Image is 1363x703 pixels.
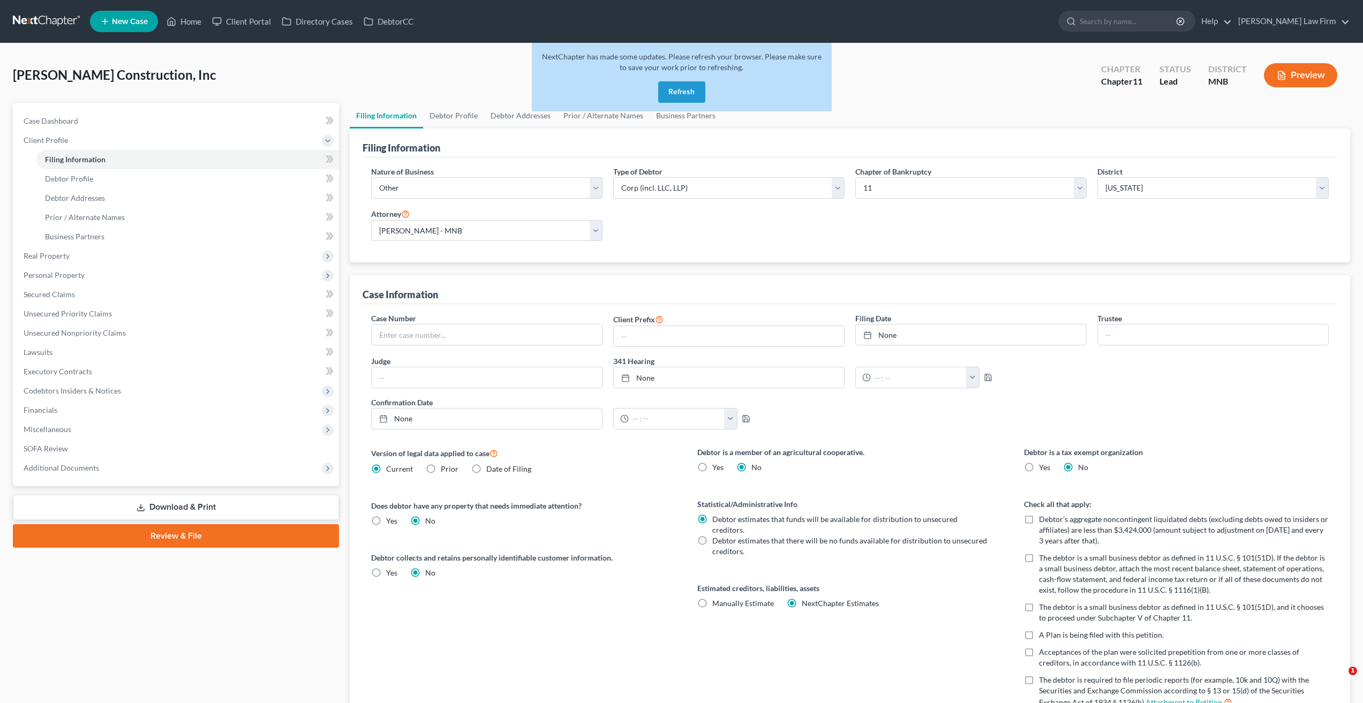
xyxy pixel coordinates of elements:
label: District [1097,166,1123,177]
label: Estimated creditors, liabilities, assets [697,583,1002,594]
label: Debtor is a member of an agricultural cooperative. [697,447,1002,458]
input: -- : -- [871,367,967,388]
label: Nature of Business [371,166,434,177]
span: Filing Information [45,155,106,164]
a: Debtor Addresses [484,103,557,128]
a: Lawsuits [15,343,339,362]
label: Case Number [371,313,416,324]
span: No [425,568,435,577]
label: Debtor is a tax exempt organization [1024,447,1329,458]
a: Debtor Profile [423,103,484,128]
span: NextChapter Estimates [802,599,879,608]
span: Unsecured Nonpriority Claims [24,328,126,337]
span: Miscellaneous [24,425,71,434]
span: Codebtors Insiders & Notices [24,386,121,395]
button: Refresh [658,81,705,103]
span: Secured Claims [24,290,75,299]
a: SOFA Review [15,439,339,458]
a: Case Dashboard [15,111,339,131]
span: No [425,516,435,525]
span: Real Property [24,251,70,260]
div: Status [1159,63,1191,75]
a: [PERSON_NAME] Law Firm [1233,12,1350,31]
a: None [372,409,602,429]
input: -- : -- [629,409,725,429]
a: Home [161,12,207,31]
input: Enter case number... [372,324,602,345]
div: Lead [1159,75,1191,88]
input: -- [372,367,602,388]
a: Directory Cases [276,12,358,31]
span: Prior [441,464,458,473]
label: Attorney [371,207,410,220]
span: Debtor’s aggregate noncontingent liquidated debts (excluding debts owed to insiders or affiliates... [1039,515,1328,545]
span: Yes [1039,463,1050,472]
span: Financials [24,405,57,414]
label: Trustee [1097,313,1122,324]
div: Case Information [363,288,438,301]
span: Executory Contracts [24,367,92,376]
a: Unsecured Priority Claims [15,304,339,323]
span: Debtor estimates that funds will be available for distribution to unsecured creditors. [712,515,958,534]
div: Filing Information [363,141,440,154]
span: The debtor is a small business debtor as defined in 11 U.S.C. § 101(51D), and it chooses to proce... [1039,602,1324,622]
label: Debtor collects and retains personally identifiable customer information. [371,552,676,563]
span: Current [386,464,413,473]
div: District [1208,63,1247,75]
a: Debtor Addresses [36,188,339,208]
span: Debtor Profile [45,174,93,183]
span: Client Profile [24,135,68,145]
span: 11 [1133,76,1142,86]
label: Statistical/Administrative Info [697,498,1002,510]
a: Filing Information [350,103,423,128]
label: Does debtor have any property that needs immediate attention? [371,500,676,511]
input: -- [1098,324,1328,345]
span: No [1078,463,1088,472]
a: Client Portal [207,12,276,31]
label: Version of legal data applied to case [371,447,676,459]
span: The debtor is a small business debtor as defined in 11 U.S.C. § 101(51D). If the debtor is a smal... [1039,553,1325,594]
span: Date of Filing [486,464,531,473]
span: SOFA Review [24,444,68,453]
a: DebtorCC [358,12,419,31]
a: Prior / Alternate Names [36,208,339,227]
div: MNB [1208,75,1247,88]
a: Debtor Profile [36,169,339,188]
div: Chapter [1101,75,1142,88]
label: Chapter of Bankruptcy [855,166,931,177]
a: Help [1196,12,1232,31]
span: Business Partners [45,232,104,241]
a: None [614,367,844,388]
span: Prior / Alternate Names [45,213,125,222]
div: Chapter [1101,63,1142,75]
span: Yes [386,568,397,577]
a: Business Partners [36,227,339,246]
span: New Case [112,18,148,26]
a: Unsecured Nonpriority Claims [15,323,339,343]
span: Debtor estimates that there will be no funds available for distribution to unsecured creditors. [712,536,987,556]
span: Unsecured Priority Claims [24,309,112,318]
a: Secured Claims [15,285,339,304]
span: 1 [1349,667,1357,675]
span: Yes [386,516,397,525]
button: Preview [1264,63,1337,87]
span: Debtor Addresses [45,193,105,202]
span: [PERSON_NAME] Construction, Inc [13,67,216,82]
span: A Plan is being filed with this petition. [1039,630,1164,639]
input: -- [614,326,844,346]
span: Yes [712,463,724,472]
label: Type of Debtor [613,166,662,177]
a: Review & File [13,524,339,548]
a: Executory Contracts [15,362,339,381]
a: Download & Print [13,495,339,520]
span: Case Dashboard [24,116,78,125]
span: Acceptances of the plan were solicited prepetition from one or more classes of creditors, in acco... [1039,647,1299,667]
label: Client Prefix [613,313,664,326]
a: None [856,324,1086,345]
span: Manually Estimate [712,599,774,608]
iframe: Intercom live chat [1327,667,1352,692]
span: No [751,463,762,472]
label: Filing Date [855,313,891,324]
a: Filing Information [36,150,339,169]
span: Personal Property [24,270,85,279]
